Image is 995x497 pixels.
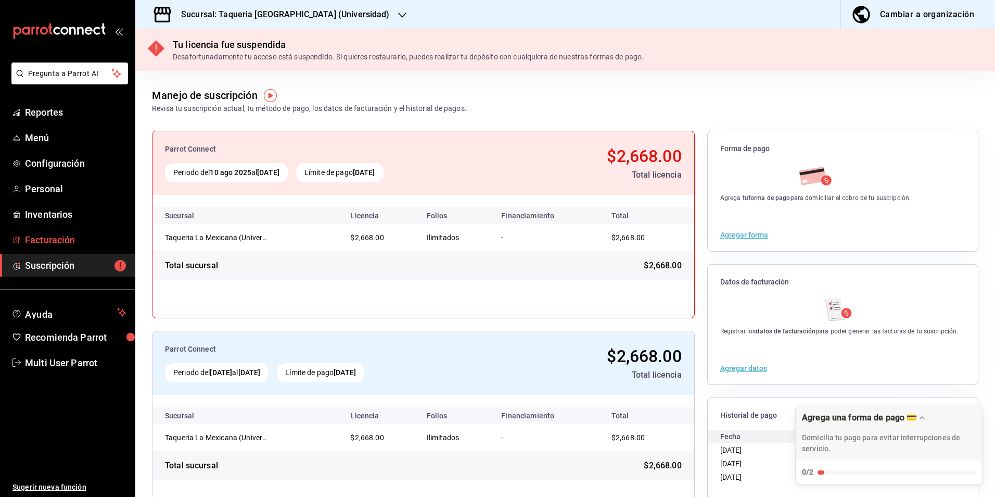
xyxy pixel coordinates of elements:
strong: [DATE] [257,168,279,177]
span: Historial de pago [720,411,965,420]
div: Taqueria La Mexicana (Universidad) [165,232,269,243]
span: $2,668.00 [644,459,681,472]
td: - [493,224,599,251]
div: Agrega una forma de pago 💳 [802,413,917,423]
div: Fecha [720,430,843,443]
a: Pregunta a Parrot AI [7,76,128,86]
strong: datos de facturación [756,328,815,335]
div: Total licencia [490,369,681,381]
div: Drag to move checklist [796,406,982,461]
strong: [DATE] [210,368,232,377]
th: Folios [418,407,493,424]
span: Menú [25,131,126,145]
p: Domicilia tu pago para evitar interrupciones de servicio. [802,432,976,454]
div: Total sucursal [165,259,218,272]
strong: [DATE] [353,168,375,177]
span: $2,668.00 [350,233,384,242]
th: Total [599,407,694,424]
div: Cambiar a organización [880,7,974,22]
span: Multi User Parrot [25,356,126,370]
div: Taqueria La Mexicana (Universidad) [165,432,269,443]
div: [DATE] [720,470,843,484]
span: Personal [25,182,126,196]
div: Parrot Connect [165,144,491,155]
span: $2,668.00 [611,233,645,242]
th: Financiamiento [493,407,599,424]
div: Sucursal [165,412,222,420]
th: Financiamiento [493,207,599,224]
button: Agregar forma [720,231,768,239]
span: Suscripción [25,258,126,272]
img: Tooltip marker [264,89,277,102]
div: Desafortunadamente tu acceso está suspendido. Si quieres restaurarlo, puedes realizar tu depósito... [173,52,644,63]
td: - [493,424,599,451]
div: Agrega una forma de pago 💳 [795,406,983,484]
th: Total [599,207,694,224]
h3: Sucursal: Taqueria [GEOGRAPHIC_DATA] (Universidad) [173,8,390,21]
span: Reportes [25,105,126,119]
div: Periodo del al [165,363,269,382]
div: Sucursal [165,212,222,220]
span: Facturación [25,233,126,247]
strong: [DATE] [334,368,356,377]
span: $2,668.00 [644,259,681,272]
th: Licencia [342,407,418,424]
div: Límite de pago [296,163,384,182]
div: [DATE] [720,457,843,470]
span: Datos de facturación [720,277,965,287]
span: $2,668.00 [607,346,681,366]
div: Total sucursal [165,459,218,472]
span: Recomienda Parrot [25,330,126,344]
span: Inventarios [25,207,126,221]
td: Ilimitados [418,224,493,251]
span: Sugerir nueva función [12,482,126,493]
span: Configuración [25,156,126,170]
div: [DATE] [720,443,843,457]
strong: [DATE] [238,368,261,377]
th: Licencia [342,207,418,224]
button: Expand Checklist [796,406,982,484]
span: $2,668.00 [607,146,681,166]
div: Límite de pago [277,363,364,382]
div: Total licencia [500,169,682,181]
div: Manejo de suscripción [152,88,258,103]
div: 0/2 [802,467,813,478]
span: $2,668.00 [611,433,645,442]
td: Ilimitados [418,424,493,451]
span: $2,668.00 [350,433,384,442]
div: Periodo del al [165,163,288,182]
strong: 10 ago 2025 [210,168,251,177]
button: Pregunta a Parrot AI [11,63,128,84]
th: Folios [418,207,493,224]
button: Agregar datos [720,365,767,372]
span: Ayuda [25,306,113,319]
span: Pregunta a Parrot AI [28,68,112,79]
div: Tu licencia fue suspendida [173,38,644,52]
div: Registrar los para poder generar las facturas de tu suscripción. [720,327,959,336]
div: Parrot Connect [165,344,481,355]
button: open_drawer_menu [114,27,123,35]
span: Forma de pago [720,144,965,154]
strong: forma de pago [748,194,790,202]
div: Revisa tu suscripción actual, tu método de pago, los datos de facturación y el historial de pagos. [152,103,467,114]
div: Agrega tu para domiciliar el cobro de tu suscripción. [720,193,911,203]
